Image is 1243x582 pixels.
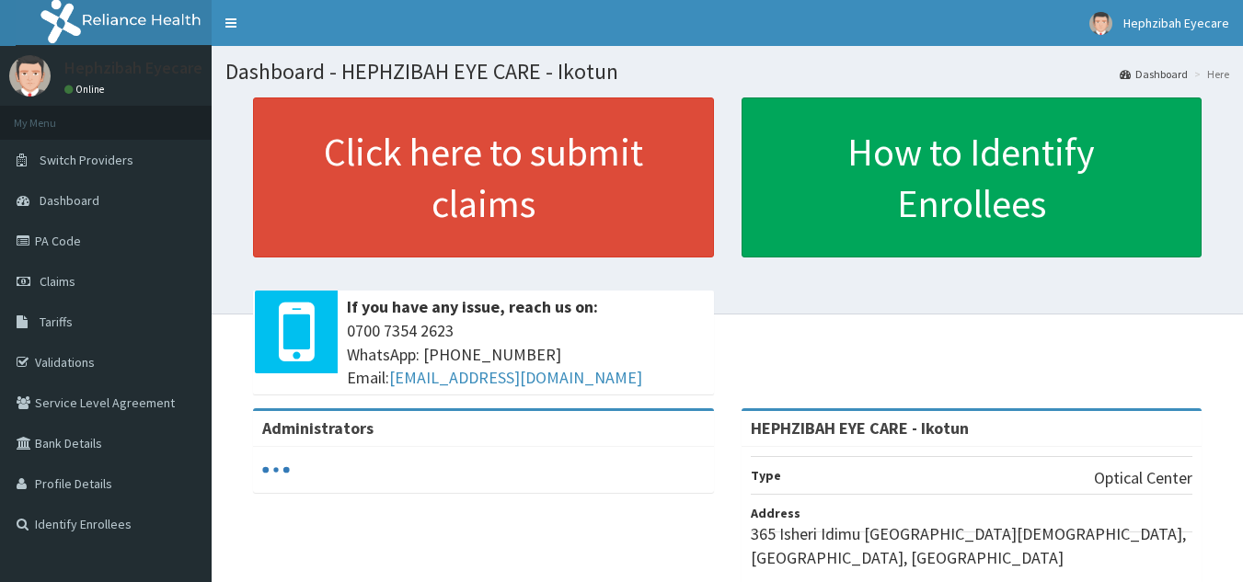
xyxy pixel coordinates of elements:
[389,367,642,388] a: [EMAIL_ADDRESS][DOMAIN_NAME]
[1120,66,1188,82] a: Dashboard
[64,60,202,76] p: Hephzibah Eyecare
[1089,12,1112,35] img: User Image
[9,55,51,97] img: User Image
[751,467,781,484] b: Type
[40,152,133,168] span: Switch Providers
[225,60,1229,84] h1: Dashboard - HEPHZIBAH EYE CARE - Ikotun
[1094,466,1192,490] p: Optical Center
[40,192,99,209] span: Dashboard
[262,456,290,484] svg: audio-loading
[751,505,800,521] b: Address
[742,97,1203,257] a: How to Identify Enrollees
[253,97,714,257] a: Click here to submit claims
[40,273,75,290] span: Claims
[751,522,1193,569] p: 365 Isheri Idimu [GEOGRAPHIC_DATA][DEMOGRAPHIC_DATA], [GEOGRAPHIC_DATA], [GEOGRAPHIC_DATA]
[347,296,598,317] b: If you have any issue, reach us on:
[64,83,109,96] a: Online
[751,417,969,439] strong: HEPHZIBAH EYE CARE - Ikotun
[1123,15,1229,31] span: Hephzibah Eyecare
[1190,66,1229,82] li: Here
[347,319,705,390] span: 0700 7354 2623 WhatsApp: [PHONE_NUMBER] Email:
[40,314,73,330] span: Tariffs
[262,417,374,439] b: Administrators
